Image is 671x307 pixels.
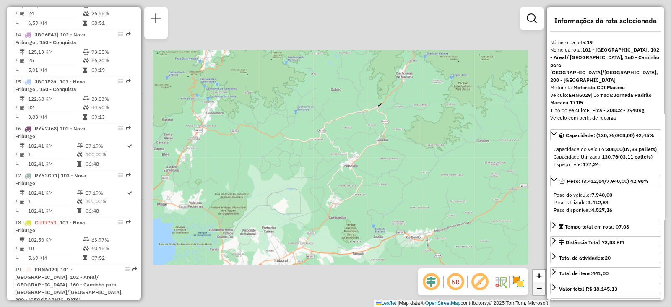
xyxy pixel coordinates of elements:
strong: 308,00 [606,146,622,152]
span: JBG6F43 [35,31,57,38]
i: Total de Atividades [20,152,25,157]
td: 1 [28,197,77,206]
i: Distância Total [20,190,25,195]
span: 17 - [15,172,86,186]
div: Distância Total: [559,239,624,246]
a: Total de itens:441,00 [550,267,661,278]
td: = [15,207,19,215]
div: Veículo: [550,91,661,107]
i: Tempo total em rota [83,68,87,73]
td: / [15,150,19,159]
i: Rota otimizada [127,190,132,195]
i: Total de Atividades [20,105,25,110]
span: | 103 - Nova Friburgo [15,172,86,186]
span: 19 - [15,266,123,303]
span: Ocultar deslocamento [421,272,441,292]
a: Zoom in [533,270,545,282]
div: Espaço livre: [554,161,658,168]
div: Capacidade: (130,76/308,00) 42,45% [550,142,661,172]
strong: 130,76 [602,153,618,160]
h4: Informações da rota selecionada [550,17,661,25]
div: Peso disponível: [554,206,658,214]
i: Distância Total [20,96,25,101]
span: | [398,300,399,306]
i: % de utilização da cubagem [77,152,83,157]
strong: 441,00 [592,270,609,276]
td: 25 [28,56,83,65]
em: Rota exportada [126,79,131,84]
a: Zoom out [533,282,545,295]
div: Valor total: [559,285,617,293]
i: Total de Atividades [20,58,25,63]
td: 60,45% [91,244,131,252]
span: Exibir rótulo [470,272,490,292]
td: / [15,244,19,252]
td: / [15,56,19,65]
strong: 20 [605,255,611,261]
a: Capacidade: (130,76/308,00) 42,45% [550,129,661,140]
i: % de utilização da cubagem [83,11,89,16]
i: % de utilização da cubagem [83,246,89,251]
div: Capacidade do veículo: [554,146,658,153]
strong: Motorista CDI Macacu [573,84,625,91]
span: CUJ7753 [35,219,56,226]
a: Total de atividades:20 [550,252,661,263]
div: Map data © contributors,© 2025 TomTom, Microsoft [374,300,550,307]
span: | 103 - Nova Friburgo [15,125,86,139]
td: 87,19% [85,189,126,197]
td: 6,59 KM [28,19,83,27]
span: | Jornada: [550,92,652,106]
em: Rota exportada [126,220,131,225]
strong: 177,24 [583,161,599,167]
td: 102,41 KM [28,189,77,197]
i: % de utilização do peso [77,143,83,148]
i: Tempo total em rota [83,255,87,260]
td: 08:51 [91,19,131,27]
a: Exibir filtros [523,10,540,27]
a: Leaflet [376,300,396,306]
td: 44,90% [91,103,131,112]
td: = [15,19,19,27]
strong: R$ 18.145,13 [586,286,617,292]
td: 100,00% [85,150,126,159]
td: 07:52 [91,254,131,262]
div: Peso: (3.412,84/7.940,00) 42,98% [550,188,661,217]
td: 3,83 KM [28,113,83,121]
div: Veículo com perfil de recarga [550,114,661,122]
span: | 103 - Nova Friburgo , 150 - Conquista [15,31,86,45]
strong: 19 [587,39,593,45]
td: 102,41 KM [28,207,77,215]
span: Capacidade: (130,76/308,00) 42,45% [566,132,654,138]
i: Tempo total em rota [77,161,81,167]
em: Opções [118,32,123,37]
td: 18 [28,244,83,252]
span: 16 - [15,125,86,139]
td: 100,00% [85,197,126,206]
td: 5,69 KM [28,254,83,262]
td: 32 [28,103,83,112]
td: 06:48 [85,160,126,168]
span: − [536,283,542,294]
td: 1 [28,150,77,159]
i: Tempo total em rota [83,21,87,26]
strong: 4.527,16 [591,207,612,213]
div: Tipo do veículo: [550,107,661,114]
td: 26,55% [91,9,131,18]
i: Distância Total [20,237,25,242]
span: Tempo total em rota: 07:08 [565,224,629,230]
i: % de utilização da cubagem [77,199,83,204]
td: 102,41 KM [28,142,77,150]
div: Capacidade Utilizada: [554,153,658,161]
span: RYY3G71 [35,172,57,179]
td: = [15,113,19,121]
span: | 101 - [GEOGRAPHIC_DATA], 102 - Areal/ [GEOGRAPHIC_DATA], 160 - Caminho para [GEOGRAPHIC_DATA]/[... [15,266,123,303]
span: 18 - [15,219,85,233]
a: OpenStreetMap [425,300,461,306]
span: JBC1E26 [35,78,56,85]
span: Total de atividades: [559,255,611,261]
strong: (03,11 pallets) [618,153,653,160]
span: RYV7J68 [35,125,57,132]
img: Exibir/Ocultar setores [512,275,525,289]
span: 72,83 KM [602,239,624,245]
span: | 103 - Nova Friburgo , 150 - Conquista [15,78,85,92]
